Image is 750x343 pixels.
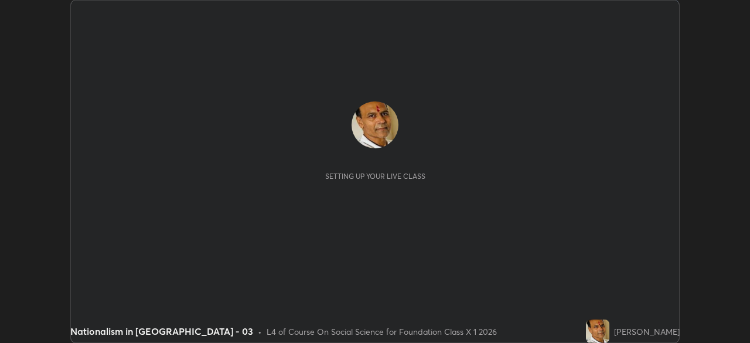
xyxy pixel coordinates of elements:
div: L4 of Course On Social Science for Foundation Class X 1 2026 [267,325,497,338]
img: 7170774474b940bbbc15726289db5a1f.jpg [352,101,398,148]
div: • [258,325,262,338]
div: Nationalism in [GEOGRAPHIC_DATA] - 03 [70,324,253,338]
img: 7170774474b940bbbc15726289db5a1f.jpg [586,320,609,343]
div: [PERSON_NAME] [614,325,680,338]
div: Setting up your live class [325,172,425,181]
